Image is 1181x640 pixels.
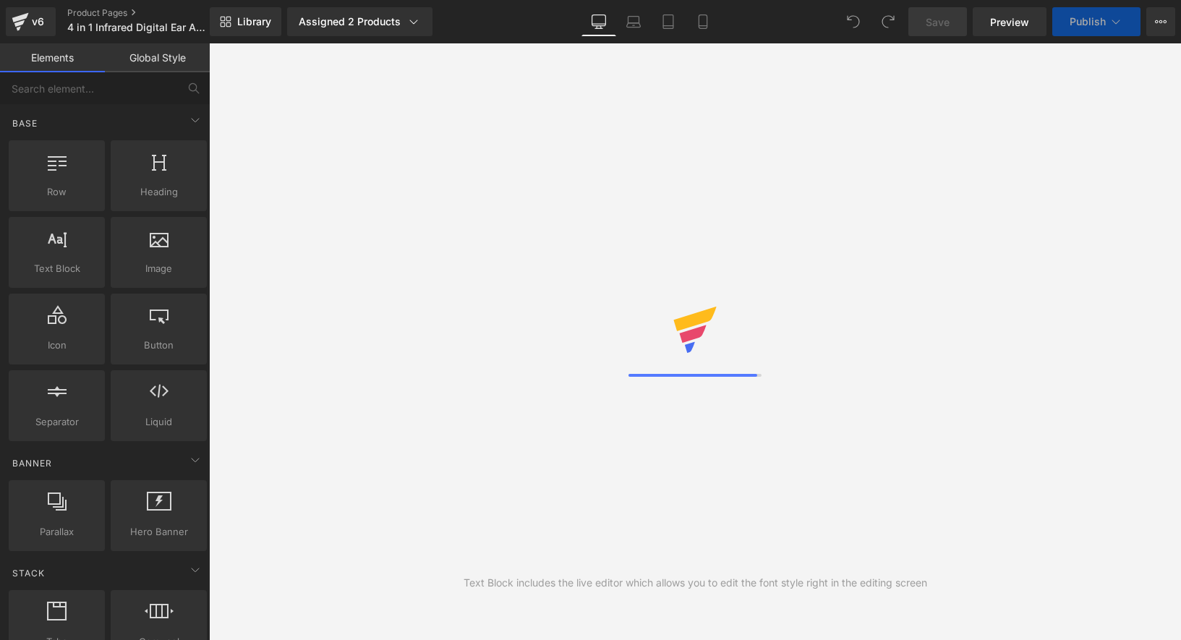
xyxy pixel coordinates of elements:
span: Button [115,338,202,353]
button: Publish [1052,7,1141,36]
div: v6 [29,12,47,31]
span: Liquid [115,414,202,430]
span: 4 in 1 Infrared Digital Ear And Forehead Thermometer V2 Slate [67,22,206,33]
a: New Library [210,7,281,36]
span: Stack [11,566,46,580]
a: Global Style [105,43,210,72]
span: Icon [13,338,101,353]
a: Tablet [651,7,686,36]
span: Preview [990,14,1029,30]
span: Banner [11,456,54,470]
button: Redo [874,7,903,36]
button: More [1146,7,1175,36]
a: Laptop [616,7,651,36]
div: Text Block includes the live editor which allows you to edit the font style right in the editing ... [464,575,927,591]
span: Heading [115,184,202,200]
a: Preview [973,7,1046,36]
span: Row [13,184,101,200]
button: Undo [839,7,868,36]
a: Product Pages [67,7,234,19]
span: Base [11,116,39,130]
span: Parallax [13,524,101,539]
span: Publish [1070,16,1106,27]
a: Mobile [686,7,720,36]
div: Assigned 2 Products [299,14,421,29]
span: Save [926,14,950,30]
a: Desktop [581,7,616,36]
span: Library [237,15,271,28]
a: v6 [6,7,56,36]
span: Text Block [13,261,101,276]
span: Hero Banner [115,524,202,539]
span: Separator [13,414,101,430]
span: Image [115,261,202,276]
